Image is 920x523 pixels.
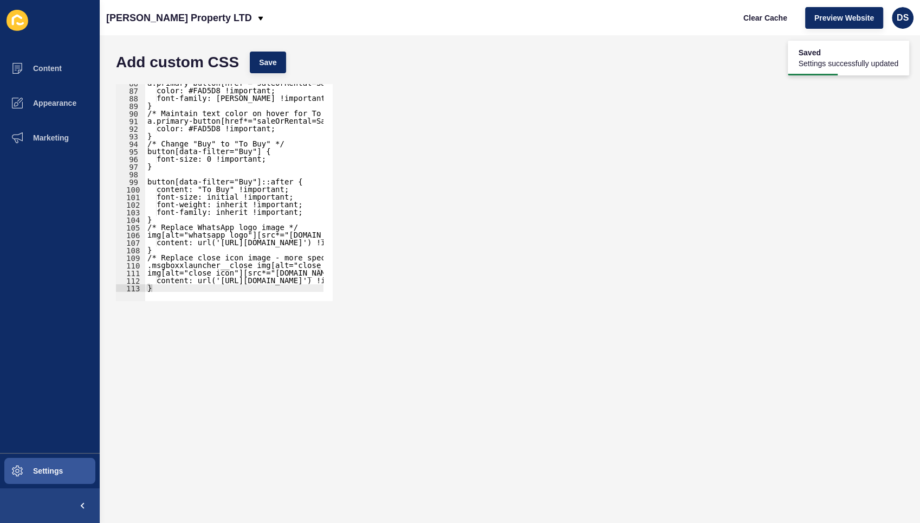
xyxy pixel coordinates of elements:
[259,57,277,68] span: Save
[116,94,145,102] div: 88
[897,12,909,23] span: DS
[116,224,145,231] div: 105
[116,110,145,117] div: 90
[799,47,898,58] span: Saved
[250,52,286,73] button: Save
[106,4,252,31] p: [PERSON_NAME] Property LTD
[116,284,145,292] div: 113
[116,178,145,186] div: 99
[116,208,145,216] div: 103
[116,87,145,94] div: 87
[116,163,145,170] div: 97
[116,57,239,68] h1: Add custom CSS
[116,269,145,277] div: 111
[116,186,145,193] div: 100
[116,132,145,140] div: 93
[116,254,145,261] div: 109
[116,155,145,163] div: 96
[734,7,796,29] button: Clear Cache
[743,12,787,23] span: Clear Cache
[116,193,145,201] div: 101
[116,216,145,224] div: 104
[805,7,883,29] button: Preview Website
[116,246,145,254] div: 108
[116,170,145,178] div: 98
[799,58,898,69] span: Settings successfully updated
[116,231,145,239] div: 106
[116,201,145,208] div: 102
[116,277,145,284] div: 112
[814,12,874,23] span: Preview Website
[116,148,145,155] div: 95
[116,140,145,148] div: 94
[116,239,145,246] div: 107
[116,125,145,132] div: 92
[116,261,145,269] div: 110
[116,102,145,110] div: 89
[116,117,145,125] div: 91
